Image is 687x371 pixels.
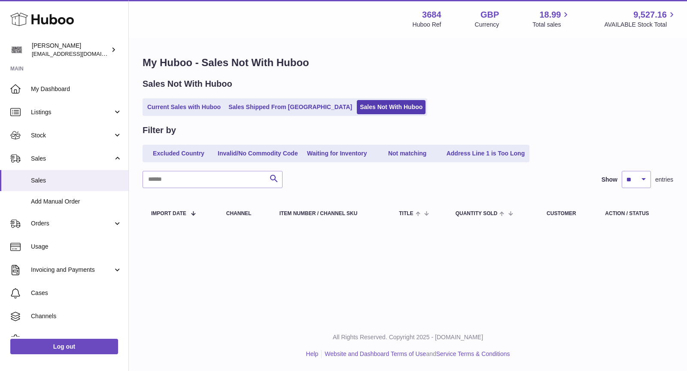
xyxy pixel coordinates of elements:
span: Stock [31,131,113,140]
a: Address Line 1 is Too Long [444,146,528,161]
div: Currency [475,21,499,29]
a: Sales Shipped From [GEOGRAPHIC_DATA] [225,100,355,114]
div: [PERSON_NAME] [32,42,109,58]
p: All Rights Reserved. Copyright 2025 - [DOMAIN_NAME] [136,333,680,341]
h2: Filter by [143,125,176,136]
strong: 3684 [422,9,441,21]
span: 18.99 [539,9,561,21]
a: 9,527.16 AVAILABLE Stock Total [604,9,677,29]
div: Item Number / Channel SKU [280,211,382,216]
span: Orders [31,219,113,228]
a: Waiting for Inventory [303,146,371,161]
span: Channels [31,312,122,320]
div: Customer [547,211,588,216]
strong: GBP [480,9,499,21]
span: Quantity Sold [456,211,498,216]
li: and [322,350,510,358]
a: Help [306,350,319,357]
div: Channel [226,211,262,216]
span: 9,527.16 [633,9,667,21]
a: Log out [10,339,118,354]
span: Import date [151,211,186,216]
label: Show [602,176,617,184]
span: Title [399,211,413,216]
img: theinternationalventure@gmail.com [10,43,23,56]
a: Invalid/No Commodity Code [215,146,301,161]
span: Add Manual Order [31,198,122,206]
span: Invoicing and Payments [31,266,113,274]
div: Huboo Ref [413,21,441,29]
span: My Dashboard [31,85,122,93]
a: Service Terms & Conditions [436,350,510,357]
span: Sales [31,155,113,163]
span: entries [655,176,673,184]
a: 18.99 Total sales [532,9,571,29]
a: Excluded Country [144,146,213,161]
span: Sales [31,176,122,185]
h1: My Huboo - Sales Not With Huboo [143,56,673,70]
h2: Sales Not With Huboo [143,78,232,90]
a: Not matching [373,146,442,161]
span: [EMAIL_ADDRESS][DOMAIN_NAME] [32,50,126,57]
a: Website and Dashboard Terms of Use [325,350,426,357]
a: Current Sales with Huboo [144,100,224,114]
span: Usage [31,243,122,251]
a: Sales Not With Huboo [357,100,426,114]
div: Action / Status [605,211,665,216]
span: Total sales [532,21,571,29]
span: Listings [31,108,113,116]
span: AVAILABLE Stock Total [604,21,677,29]
span: Settings [31,335,122,344]
span: Cases [31,289,122,297]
